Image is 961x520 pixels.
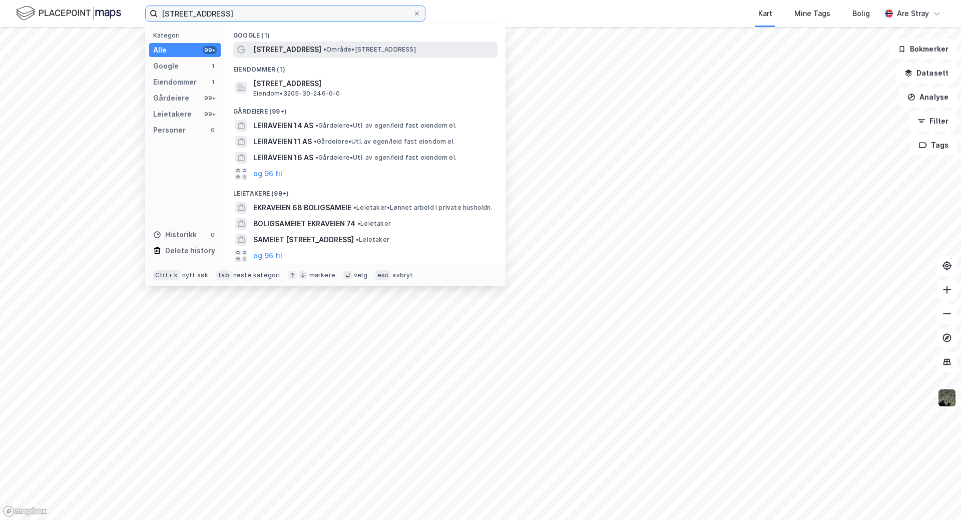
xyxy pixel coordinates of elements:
span: LEIRAVEIEN 14 AS [253,120,313,132]
button: Tags [910,135,957,155]
span: Gårdeiere • Utl. av egen/leid fast eiendom el. [314,138,455,146]
a: Mapbox homepage [3,505,47,517]
button: Analyse [899,87,957,107]
span: Gårdeiere • Utl. av egen/leid fast eiendom el. [315,122,456,130]
span: • [357,220,360,227]
div: Mine Tags [794,8,830,20]
img: 9k= [937,388,956,407]
div: Eiendommer [153,76,197,88]
span: [STREET_ADDRESS] [253,44,321,56]
div: Leietakere (99+) [225,182,506,200]
button: Datasett [896,63,957,83]
div: Kart [758,8,772,20]
div: 1 [209,78,217,86]
div: avbryt [392,271,413,279]
div: Delete history [165,245,215,257]
div: Kategori [153,32,221,39]
div: markere [309,271,335,279]
div: Historikk [153,229,197,241]
span: LEIRAVEIEN 16 AS [253,152,313,164]
span: LEIRAVEIEN 11 AS [253,136,312,148]
div: Google (1) [225,24,506,42]
div: 0 [209,231,217,239]
img: logo.f888ab2527a4732fd821a326f86c7f29.svg [16,5,121,22]
div: 0 [209,126,217,134]
button: og 96 til [253,250,282,262]
div: 99+ [203,94,217,102]
div: Gårdeiere [153,92,189,104]
div: Google [153,60,179,72]
div: Leietakere [153,108,192,120]
span: Eiendom • 3205-30-246-0-0 [253,90,340,98]
span: • [323,46,326,53]
span: • [315,122,318,129]
span: Gårdeiere • Utl. av egen/leid fast eiendom el. [315,154,456,162]
span: EKRAVEIEN 68 BOLIGSAMEIE [253,202,351,214]
iframe: Chat Widget [911,472,961,520]
input: Søk på adresse, matrikkel, gårdeiere, leietakere eller personer [158,6,413,21]
button: Bokmerker [889,39,957,59]
div: 1 [209,62,217,70]
span: • [353,204,356,211]
span: • [356,236,359,243]
span: SAMEIET [STREET_ADDRESS] [253,234,354,246]
span: Leietaker [357,220,391,228]
span: Leietaker • Lønnet arbeid i private husholdn. [353,204,493,212]
div: tab [216,270,231,280]
div: esc [375,270,391,280]
span: Område • [STREET_ADDRESS] [323,46,416,54]
span: BOLIGSAMEIET EKRAVEIEN 74 [253,218,355,230]
div: neste kategori [233,271,280,279]
span: Leietaker [356,236,389,244]
div: 99+ [203,110,217,118]
span: [STREET_ADDRESS] [253,78,494,90]
div: Are Stray [897,8,929,20]
span: • [315,154,318,161]
button: Filter [909,111,957,131]
span: • [314,138,317,145]
div: 99+ [203,46,217,54]
div: Personer [153,124,186,136]
div: Gårdeiere (99+) [225,100,506,118]
div: Ctrl + k [153,270,180,280]
button: og 96 til [253,168,282,180]
div: velg [354,271,367,279]
div: Eiendommer (1) [225,58,506,76]
div: Bolig [852,8,870,20]
div: nytt søk [182,271,209,279]
div: Alle [153,44,167,56]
